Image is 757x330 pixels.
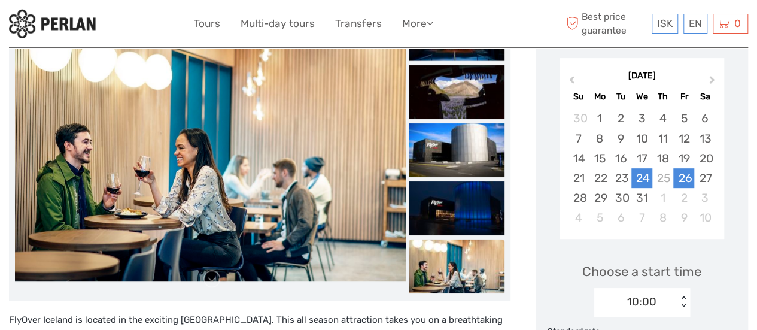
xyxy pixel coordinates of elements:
div: Choose Sunday, December 7th, 2025 [568,129,589,149]
div: Choose Saturday, January 10th, 2026 [694,208,715,228]
div: Choose Saturday, December 13th, 2025 [694,129,715,149]
div: EN [683,14,707,34]
div: Choose Thursday, January 8th, 2026 [652,208,673,228]
div: Choose Wednesday, December 17th, 2025 [631,149,652,168]
div: Choose Saturday, December 27th, 2025 [694,168,715,188]
div: Choose Friday, January 2nd, 2026 [673,188,694,208]
div: < > [678,296,688,308]
div: Choose Monday, December 29th, 2025 [589,188,610,208]
button: Open LiveChat chat widget [138,19,152,33]
div: Choose Wednesday, December 24th, 2025 [631,168,652,188]
div: Choose Monday, December 8th, 2025 [589,129,610,149]
div: Choose Saturday, December 6th, 2025 [694,108,715,128]
span: Best price guarantee [563,10,649,37]
div: Choose Friday, December 19th, 2025 [673,149,694,168]
div: Choose Tuesday, January 6th, 2026 [610,208,631,228]
div: Choose Thursday, December 18th, 2025 [652,149,673,168]
div: Choose Tuesday, December 23rd, 2025 [610,168,631,188]
div: Sa [694,89,715,105]
img: 288-6a22670a-0f57-43d8-a107-52fbc9b92f2c_logo_small.jpg [9,9,96,38]
div: Fr [673,89,694,105]
a: Transfers [335,15,382,32]
a: Tours [194,15,220,32]
div: Choose Friday, December 5th, 2025 [673,108,694,128]
div: Choose Thursday, December 4th, 2025 [652,108,673,128]
div: Choose Tuesday, December 16th, 2025 [610,149,631,168]
div: Choose Saturday, January 3rd, 2026 [694,188,715,208]
span: Choose a start time [582,262,701,281]
div: Su [568,89,589,105]
div: 10:00 [627,294,656,310]
div: Choose Wednesday, December 3rd, 2025 [631,108,652,128]
div: Choose Thursday, January 1st, 2026 [652,188,673,208]
div: Th [652,89,673,105]
div: Mo [589,89,610,105]
img: 672bc56a84c44bde97f0b2ca43b341a5_slider_thumbnail.jpeg [409,240,504,293]
div: We [631,89,652,105]
div: Choose Wednesday, December 10th, 2025 [631,129,652,149]
p: We're away right now. Please check back later! [17,21,135,31]
div: Choose Friday, January 9th, 2026 [673,208,694,228]
div: Choose Sunday, December 14th, 2025 [568,149,589,168]
div: Choose Wednesday, December 31st, 2025 [631,188,652,208]
div: Choose Monday, December 1st, 2025 [589,108,610,128]
a: More [402,15,433,32]
img: eac9bcb490d44d7aa77afe4ce7b38739_slider_thumbnail.jpeg [409,181,504,235]
div: Choose Sunday, December 28th, 2025 [568,188,589,208]
div: Choose Friday, December 26th, 2025 [673,168,694,188]
img: 7c1360bd62264e5ebc53bc6d577694eb_slider_thumbnail.jpeg [409,123,504,177]
div: Choose Sunday, December 21st, 2025 [568,168,589,188]
a: Multi-day tours [241,15,315,32]
div: Choose Tuesday, December 30th, 2025 [610,188,631,208]
div: Choose Wednesday, January 7th, 2026 [631,208,652,228]
div: Choose Tuesday, December 9th, 2025 [610,129,631,149]
div: Choose Monday, December 15th, 2025 [589,149,610,168]
div: month 2025-12 [563,108,720,228]
div: Choose Sunday, January 4th, 2026 [568,208,589,228]
div: Choose Friday, December 12th, 2025 [673,129,694,149]
img: 97b145d762194309816383ac305ef88d_slider_thumbnail.jpeg [409,65,504,119]
div: Choose Tuesday, December 2nd, 2025 [610,108,631,128]
span: ISK [657,17,673,29]
button: Next Month [704,73,723,92]
div: [DATE] [560,70,724,83]
div: Not available Thursday, December 25th, 2025 [652,168,673,188]
div: Choose Monday, December 22nd, 2025 [589,168,610,188]
button: Previous Month [561,73,580,92]
div: Tu [610,89,631,105]
div: Choose Thursday, December 11th, 2025 [652,129,673,149]
div: Choose Saturday, December 20th, 2025 [694,149,715,168]
div: Choose Sunday, November 30th, 2025 [568,108,589,128]
span: 0 [732,17,743,29]
div: Choose Monday, January 5th, 2026 [589,208,610,228]
img: 672bc56a84c44bde97f0b2ca43b341a5_main_slider.jpeg [15,21,406,281]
